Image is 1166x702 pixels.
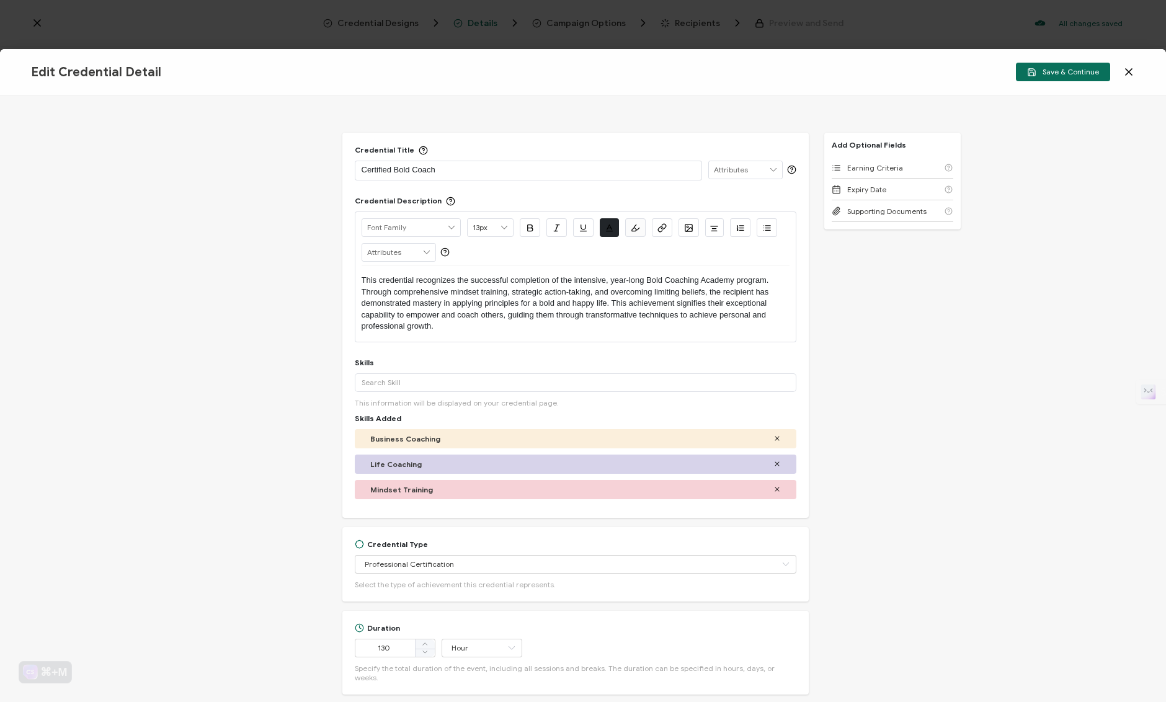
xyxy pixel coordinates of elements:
[355,623,400,633] div: Duration
[1016,63,1110,81] button: Save & Continue
[355,580,556,589] span: Select the type of achievement this credential represents.
[355,555,796,574] input: Select Type
[370,434,440,443] span: Business Coaching
[362,275,790,332] p: This credential recognizes the successful completion of the intensive, year-long Bold Coaching Ac...
[355,196,455,205] div: Credential Description
[355,373,796,392] input: Search Skill
[1104,642,1166,702] iframe: Chat Widget
[1027,68,1099,77] span: Save & Continue
[137,73,209,81] div: Keywords by Traffic
[20,20,30,30] img: logo_orange.svg
[362,164,695,176] p: Certified Bold Coach
[355,145,428,154] div: Credential Title
[847,185,886,194] span: Expiry Date
[847,163,903,172] span: Earning Criteria
[32,32,136,42] div: Domain: [DOMAIN_NAME]
[355,664,796,682] span: Specify the total duration of the event, including all sessions and breaks. The duration can be s...
[362,219,460,236] input: Font Family
[355,358,374,367] div: Skills
[362,244,435,261] input: Attributes
[31,64,161,80] span: Edit Credential Detail
[824,140,914,149] p: Add Optional Fields
[123,72,133,82] img: tab_keywords_by_traffic_grey.svg
[355,398,559,407] span: This information will be displayed on your credential page.
[468,219,513,236] input: Font Size
[370,485,433,494] span: Mindset Training
[20,32,30,42] img: website_grey.svg
[40,666,68,678] div: ⌘+M
[35,20,61,30] div: v 4.0.25
[355,414,401,423] span: Skills Added
[442,639,522,657] input: Select
[47,73,111,81] div: Domain Overview
[370,460,422,469] span: Life Coaching
[847,207,927,216] span: Supporting Documents
[709,161,782,179] input: Attributes
[33,72,43,82] img: tab_domain_overview_orange.svg
[355,540,428,549] div: Credential Type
